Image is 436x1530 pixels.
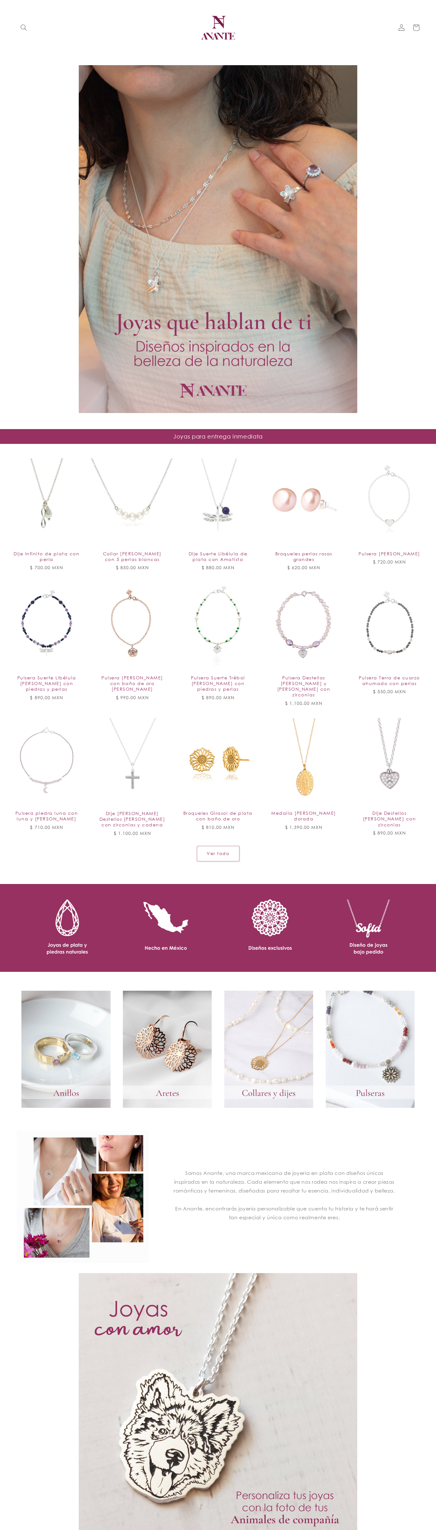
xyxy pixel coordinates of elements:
a: Medalla [PERSON_NAME] dorada [269,810,339,822]
a: Pulsera [PERSON_NAME] con baño de oro [PERSON_NAME] [97,675,167,692]
a: Anante Joyería | Diseño mexicano [197,6,239,49]
a: Dije Suerte Libélula de plata con Amatista [183,551,253,562]
a: Pulsera Suerte Trébol [PERSON_NAME] con piedras y perlas [183,675,253,692]
a: Collar [PERSON_NAME] con 5 perlas blancas [97,551,167,562]
a: Pulsera Suerte Libélula [PERSON_NAME] con piedras y perlas [12,675,82,692]
a: Ver todos los productos de la colección Entrega inmediata [197,846,239,861]
a: Dije Destellos [PERSON_NAME] con zirconias [354,810,424,828]
a: Pulsera piedra luna con luna y [PERSON_NAME] [12,810,82,822]
a: Pulsera Terra de cuarzo ahumado con perlas [354,675,424,686]
a: Pulsera [PERSON_NAME] [354,551,424,557]
img: Anante Joyería | Diseño mexicano [199,9,237,47]
a: Broqueles Girasol de plata con baño de oro [183,810,253,822]
p: Somos Anante, una marca mexicana de joyería en plata con diseños únicos inspirados en la naturale... [172,1169,396,1222]
summary: Búsqueda [17,20,31,35]
a: Broqueles perlas rosas grandes [269,551,339,562]
a: Dije [PERSON_NAME] Destellos [PERSON_NAME] con zirconias y cadena [97,811,167,828]
h2: Joyas para entrega inmediata [89,433,347,440]
a: Dije Infinito de plata con perla [12,551,82,562]
ul: Carrusel [5,458,431,845]
a: Pulsera Destellos [PERSON_NAME] y [PERSON_NAME] con zirconias [269,675,339,698]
